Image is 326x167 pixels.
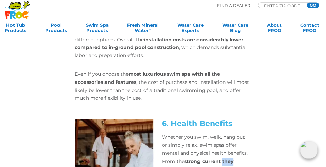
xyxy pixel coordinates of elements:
input: GO [307,4,319,9]
a: Water CareExperts [178,23,204,37]
a: PoolProducts [47,23,69,37]
a: Fresh MineralWater∞ [129,23,160,37]
a: Hot TubProducts [7,23,28,37]
a: ContactFROG [301,23,319,37]
sup: ∞ [150,28,153,32]
p: Plus, you’ll find many options from a built-in swim spa to one that’s placed in your backyard. Sw... [76,21,250,61]
a: AboutFROG [267,23,282,37]
p: Find A Dealer [218,4,251,10]
input: Zip Code Form [264,5,304,8]
strong: most luxurious swim spa with all the accessories and features [76,72,221,86]
p: Even if you choose the , the cost of purchase and installation will most likely be lower than the... [76,71,250,103]
img: openIcon [300,141,318,159]
a: Water CareBlog [223,23,249,37]
span: 6. Health Benefits [163,119,233,128]
a: Swim SpaProducts [87,23,110,37]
